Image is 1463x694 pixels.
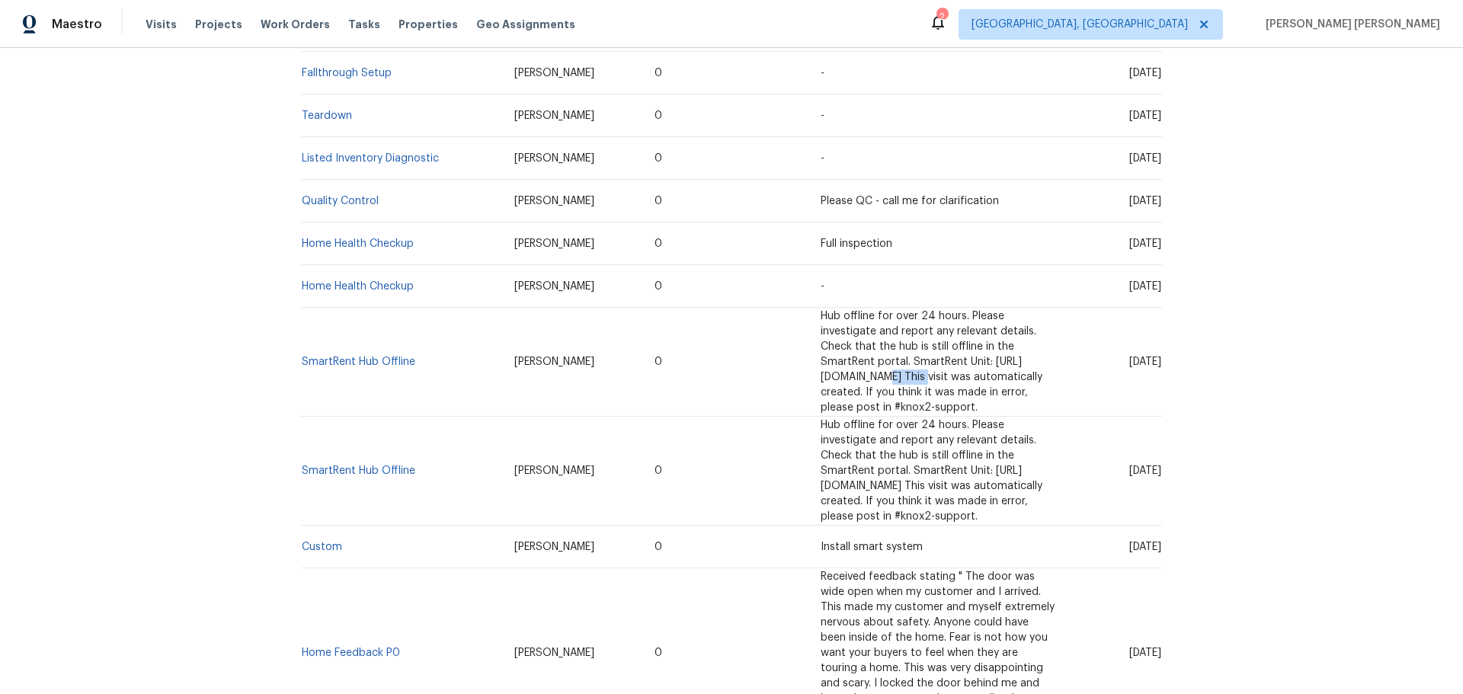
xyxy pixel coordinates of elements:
[146,17,177,32] span: Visits
[1129,196,1161,206] span: [DATE]
[655,196,662,206] span: 0
[821,196,999,206] span: Please QC - call me for clarification
[821,68,824,78] span: -
[302,357,415,367] a: SmartRent Hub Offline
[514,153,594,164] span: [PERSON_NAME]
[1129,648,1161,658] span: [DATE]
[1129,238,1161,249] span: [DATE]
[821,153,824,164] span: -
[821,542,923,552] span: Install smart system
[302,465,415,476] a: SmartRent Hub Offline
[655,68,662,78] span: 0
[302,648,400,658] a: Home Feedback P0
[1129,357,1161,367] span: [DATE]
[514,110,594,121] span: [PERSON_NAME]
[1129,281,1161,292] span: [DATE]
[1129,542,1161,552] span: [DATE]
[302,110,352,121] a: Teardown
[1129,153,1161,164] span: [DATE]
[821,420,1042,522] span: Hub offline for over 24 hours. Please investigate and report any relevant details. Check that the...
[476,17,575,32] span: Geo Assignments
[655,281,662,292] span: 0
[302,196,379,206] a: Quality Control
[655,542,662,552] span: 0
[821,311,1042,413] span: Hub offline for over 24 hours. Please investigate and report any relevant details. Check that the...
[514,281,594,292] span: [PERSON_NAME]
[655,110,662,121] span: 0
[1129,465,1161,476] span: [DATE]
[1129,68,1161,78] span: [DATE]
[655,648,662,658] span: 0
[514,542,594,552] span: [PERSON_NAME]
[514,648,594,658] span: [PERSON_NAME]
[936,9,947,24] div: 2
[821,110,824,121] span: -
[514,238,594,249] span: [PERSON_NAME]
[655,357,662,367] span: 0
[821,281,824,292] span: -
[302,542,342,552] a: Custom
[302,153,439,164] a: Listed Inventory Diagnostic
[302,281,414,292] a: Home Health Checkup
[302,68,392,78] a: Fallthrough Setup
[821,238,892,249] span: Full inspection
[348,19,380,30] span: Tasks
[399,17,458,32] span: Properties
[1260,17,1440,32] span: [PERSON_NAME] [PERSON_NAME]
[514,465,594,476] span: [PERSON_NAME]
[972,17,1188,32] span: [GEOGRAPHIC_DATA], [GEOGRAPHIC_DATA]
[655,238,662,249] span: 0
[514,357,594,367] span: [PERSON_NAME]
[195,17,242,32] span: Projects
[514,196,594,206] span: [PERSON_NAME]
[52,17,102,32] span: Maestro
[261,17,330,32] span: Work Orders
[302,238,414,249] a: Home Health Checkup
[514,68,594,78] span: [PERSON_NAME]
[1129,110,1161,121] span: [DATE]
[655,465,662,476] span: 0
[655,153,662,164] span: 0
